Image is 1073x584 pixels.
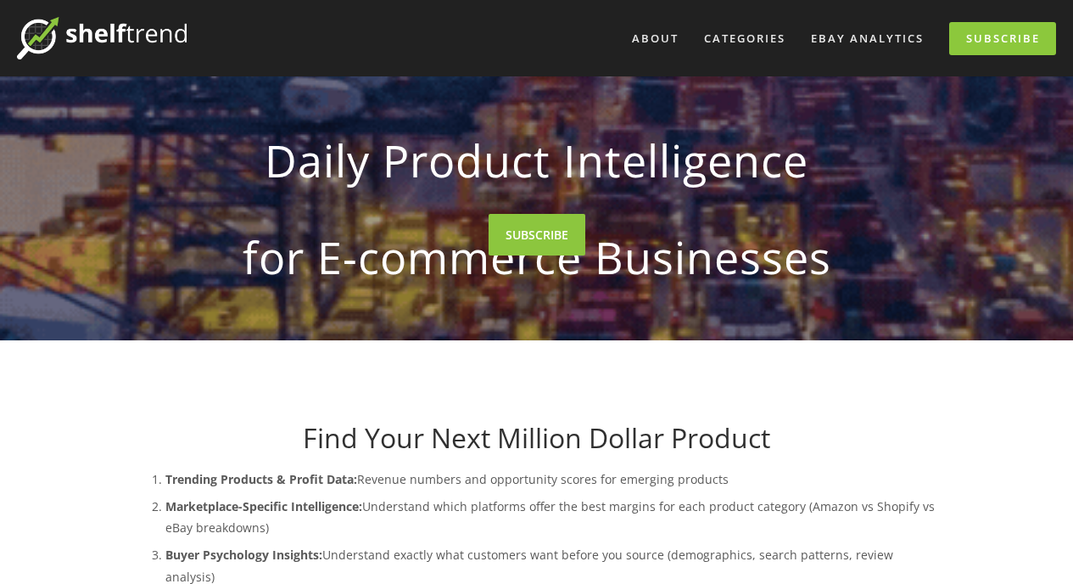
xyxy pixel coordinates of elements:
[131,422,942,454] h1: Find Your Next Million Dollar Product
[165,471,357,487] strong: Trending Products & Profit Data:
[693,25,796,53] div: Categories
[165,498,362,514] strong: Marketplace-Specific Intelligence:
[621,25,690,53] a: About
[949,22,1056,55] a: Subscribe
[165,469,942,490] p: Revenue numbers and opportunity scores for emerging products
[489,214,585,255] a: SUBSCRIBE
[800,25,935,53] a: eBay Analytics
[165,547,322,563] strong: Buyer Psychology Insights:
[165,496,942,538] p: Understand which platforms offer the best margins for each product category (Amazon vs Shopify vs...
[159,121,915,200] strong: Daily Product Intelligence
[159,217,915,297] strong: for E-commerce Businesses
[17,17,187,59] img: ShelfTrend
